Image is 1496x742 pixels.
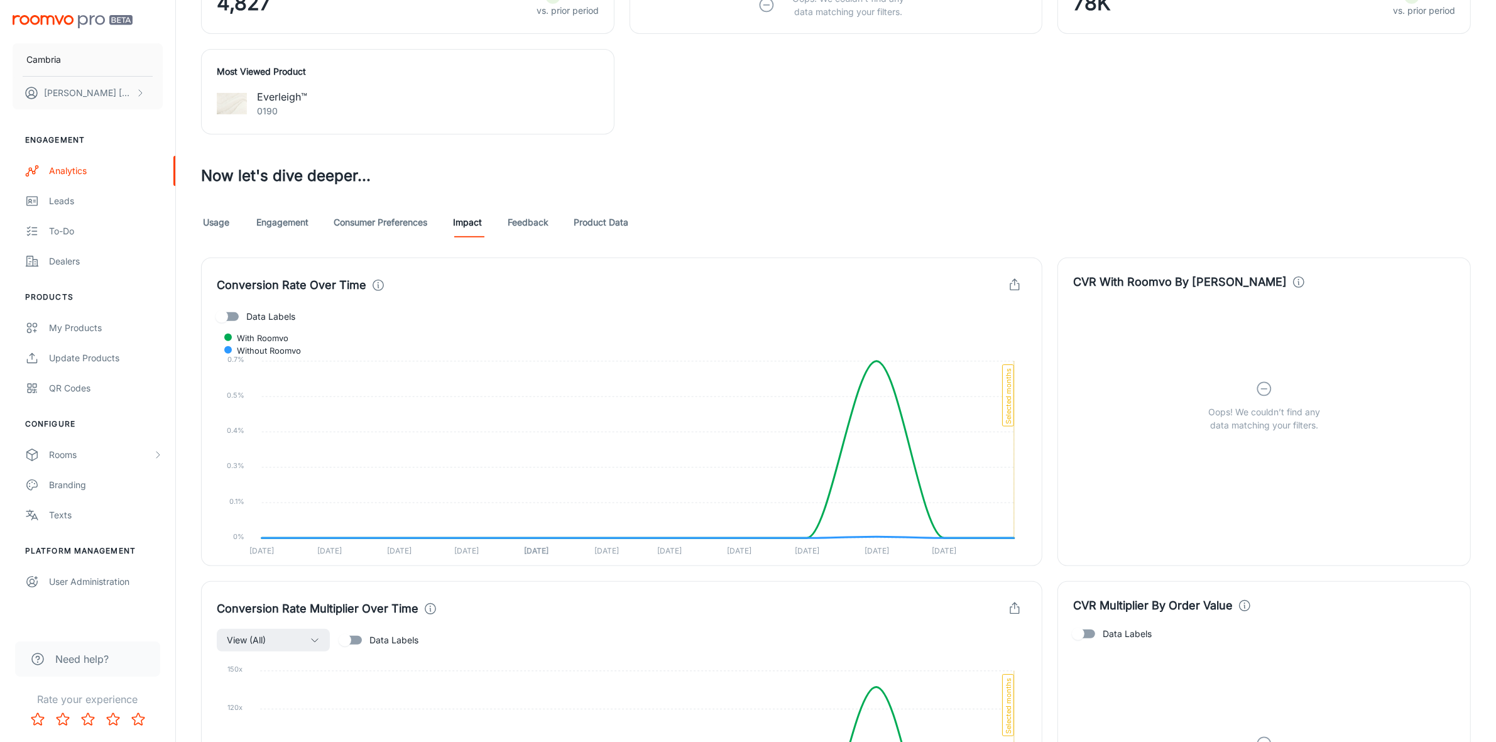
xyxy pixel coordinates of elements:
[13,15,133,28] img: Roomvo PRO Beta
[126,707,151,732] button: Rate 5 star
[227,356,244,364] tspan: 0.7%
[49,164,163,178] div: Analytics
[217,600,418,618] h4: Conversion Rate Multiplier Over Time
[49,448,153,462] div: Rooms
[249,547,274,556] tspan: [DATE]
[26,53,61,67] p: Cambria
[227,391,244,400] tspan: 0.5%
[55,652,109,667] span: Need help?
[50,707,75,732] button: Rate 2 star
[13,43,163,76] button: Cambria
[657,547,682,556] tspan: [DATE]
[795,547,819,556] tspan: [DATE]
[49,224,163,238] div: To-do
[227,426,244,435] tspan: 0.4%
[1393,4,1455,18] p: vs. prior period
[49,321,163,335] div: My Products
[227,461,244,470] tspan: 0.3%
[256,207,308,237] a: Engagement
[201,165,1471,187] h3: Now let's dive deeper...
[101,707,126,732] button: Rate 4 star
[233,532,244,541] tspan: 0%
[508,207,549,237] a: Feedback
[10,692,165,707] p: Rate your experience
[44,86,133,100] p: [PERSON_NAME] [PERSON_NAME]
[217,65,599,79] h4: Most Viewed Product
[13,77,163,109] button: [PERSON_NAME] [PERSON_NAME]
[217,89,247,119] img: Everleigh™
[317,547,342,556] tspan: [DATE]
[932,547,956,556] tspan: [DATE]
[229,497,244,506] tspan: 0.1%
[227,665,243,674] tspan: 150x
[865,547,889,556] tspan: [DATE]
[246,310,295,324] span: Data Labels
[257,89,307,104] p: Everleigh™
[49,478,163,492] div: Branding
[452,207,483,237] a: Impact
[257,104,307,118] p: 0190
[227,633,266,648] span: View (All)
[25,707,50,732] button: Rate 1 star
[727,547,751,556] tspan: [DATE]
[454,547,479,556] tspan: [DATE]
[49,381,163,395] div: QR Codes
[49,351,163,365] div: Update Products
[369,633,418,647] span: Data Labels
[217,629,330,652] button: View (All)
[201,207,231,237] a: Usage
[334,207,427,237] a: Consumer Preferences
[49,194,163,208] div: Leads
[49,508,163,522] div: Texts
[594,547,619,556] tspan: [DATE]
[227,332,288,344] span: With Roomvo
[387,547,412,556] tspan: [DATE]
[227,703,243,712] tspan: 120x
[49,254,163,268] div: Dealers
[1103,627,1152,641] span: Data Labels
[525,547,549,556] tspan: [DATE]
[227,345,301,356] span: Without Roomvo
[1199,405,1329,432] p: Oops! We couldn’t find any data matching your filters.
[537,4,599,18] p: vs. prior period
[1073,597,1233,614] h4: CVR Multiplier By Order Value
[217,276,366,294] h4: Conversion Rate Over Time
[1073,273,1287,291] h4: CVR With Roomvo By [PERSON_NAME]
[75,707,101,732] button: Rate 3 star
[574,207,628,237] a: Product Data
[49,575,163,589] div: User Administration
